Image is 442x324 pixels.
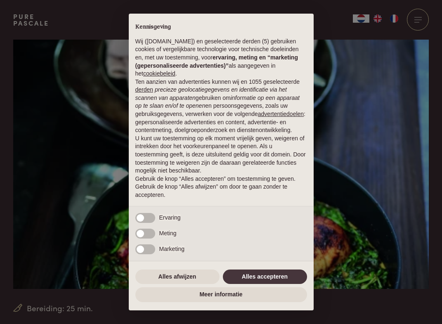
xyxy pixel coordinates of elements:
[223,270,307,284] button: Alles accepteren
[135,86,154,94] button: derden
[159,246,184,252] span: Marketing
[258,110,304,118] button: advertentiedoelen
[135,24,307,31] h2: Kennisgeving
[135,78,307,135] p: Ten aanzien van advertenties kunnen wij en 1055 geselecteerde gebruiken om en persoonsgegevens, z...
[159,214,181,221] span: Ervaring
[135,86,287,101] em: precieze geolocatiegegevens en identificatie via het scannen van apparaten
[135,95,300,109] em: informatie op een apparaat op te slaan en/of te openen
[135,270,220,284] button: Alles afwijzen
[135,54,298,69] strong: ervaring, meting en “marketing (gepersonaliseerde advertenties)”
[159,230,177,236] span: Meting
[135,135,307,175] p: U kunt uw toestemming op elk moment vrijelijk geven, weigeren of intrekken door het voorkeurenpan...
[135,175,307,199] p: Gebruik de knop “Alles accepteren” om toestemming te geven. Gebruik de knop “Alles afwijzen” om d...
[135,287,307,302] button: Meer informatie
[135,38,307,78] p: Wij ([DOMAIN_NAME]) en geselecteerde derden (5) gebruiken cookies of vergelijkbare technologie vo...
[143,70,175,77] a: cookiebeleid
